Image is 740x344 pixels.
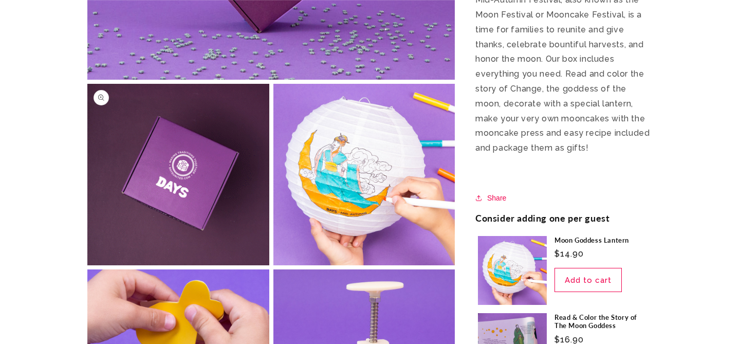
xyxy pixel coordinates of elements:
button: Add to cart [554,268,622,293]
a: Moon Goddess Lantern [554,236,650,245]
h2: Consider adding one per guest [475,212,609,224]
button: Share [475,192,509,204]
a: Read & Color the Story of The Moon Goddess [554,313,650,331]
